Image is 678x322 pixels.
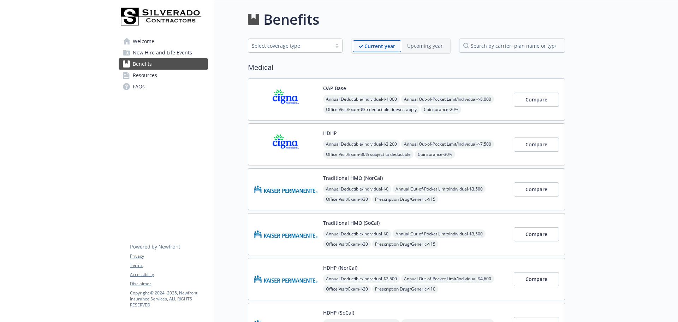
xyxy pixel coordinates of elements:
[254,174,317,204] img: Kaiser Permanente Insurance Company carrier logo
[323,219,380,227] button: Traditional HMO (SoCal)
[401,95,494,104] span: Annual Out-of-Pocket Limit/Individual - $8,000
[254,219,317,249] img: Kaiser Permanente Insurance Company carrier logo
[514,93,559,107] button: Compare
[323,185,391,193] span: Annual Deductible/Individual - $0
[130,290,208,308] p: Copyright © 2024 - 2025 , Newfront Insurance Services, ALL RIGHTS RESERVED
[263,9,319,30] h1: Benefits
[119,47,208,58] a: New Hire and Life Events
[248,62,565,73] h2: Medical
[119,36,208,47] a: Welcome
[133,58,152,70] span: Benefits
[323,274,400,283] span: Annual Deductible/Individual - $2,500
[323,150,414,159] span: Office Visit/Exam - 30% subject to deductible
[407,42,443,49] p: Upcoming year
[421,105,461,114] span: Coinsurance - 20%
[323,264,357,271] button: HDHP (NorCal)
[514,272,559,286] button: Compare
[323,285,371,293] span: Office Visit/Exam - $30
[254,84,317,115] img: CIGNA carrier logo
[130,253,208,259] a: Privacy
[130,262,208,269] a: Terms
[133,36,154,47] span: Welcome
[393,229,486,238] span: Annual Out-of-Pocket Limit/Individual - $3,500
[323,95,400,104] span: Annual Deductible/Individual - $1,000
[119,81,208,92] a: FAQs
[130,281,208,287] a: Disclaimer
[254,264,317,294] img: Kaiser Permanente Insurance Company carrier logo
[459,39,565,53] input: search by carrier, plan name or type
[323,229,391,238] span: Annual Deductible/Individual - $0
[323,174,383,182] button: Traditional HMO (NorCal)
[323,140,400,148] span: Annual Deductible/Individual - $3,200
[401,274,494,283] span: Annual Out-of-Pocket Limit/Individual - $4,600
[133,70,157,81] span: Resources
[133,47,192,58] span: New Hire and Life Events
[323,84,346,92] button: OAP Base
[372,285,438,293] span: Prescription Drug/Generic - $10
[372,195,438,204] span: Prescription Drug/Generic - $15
[514,182,559,197] button: Compare
[514,137,559,152] button: Compare
[323,240,371,248] span: Office Visit/Exam - $30
[254,129,317,159] img: CIGNA carrier logo
[525,186,547,193] span: Compare
[323,105,420,114] span: Office Visit/Exam - $35 deductible doesn't apply
[393,185,486,193] span: Annual Out-of-Pocket Limit/Individual - $3,500
[323,129,337,137] button: HDHP
[525,276,547,282] span: Compare
[401,140,494,148] span: Annual Out-of-Pocket Limit/Individual - $7,500
[415,150,455,159] span: Coinsurance - 30%
[119,58,208,70] a: Benefits
[119,70,208,81] a: Resources
[252,42,328,49] div: Select coverage type
[323,309,354,316] button: HDHP (SoCal)
[130,271,208,278] a: Accessibility
[372,240,438,248] span: Prescription Drug/Generic - $15
[525,141,547,148] span: Compare
[364,42,395,50] p: Current year
[323,195,371,204] span: Office Visit/Exam - $30
[514,227,559,241] button: Compare
[401,40,449,52] span: Upcoming year
[525,96,547,103] span: Compare
[525,231,547,238] span: Compare
[133,81,145,92] span: FAQs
